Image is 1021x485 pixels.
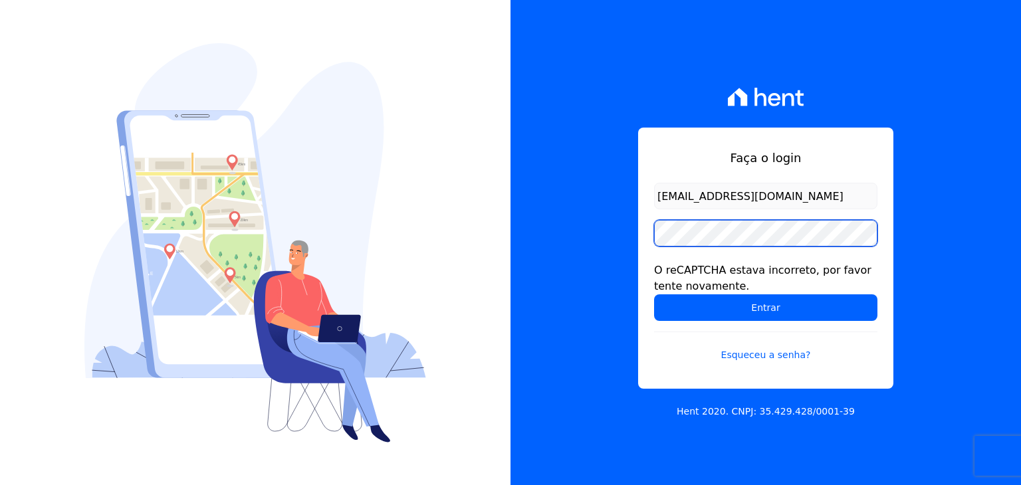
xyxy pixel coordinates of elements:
h1: Faça o login [654,149,877,167]
a: Esqueceu a senha? [654,332,877,362]
p: Hent 2020. CNPJ: 35.429.428/0001-39 [677,405,855,419]
input: Email [654,183,877,209]
div: O reCAPTCHA estava incorreto, por favor tente novamente. [654,262,877,294]
img: Login [84,43,426,442]
input: Entrar [654,294,877,321]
